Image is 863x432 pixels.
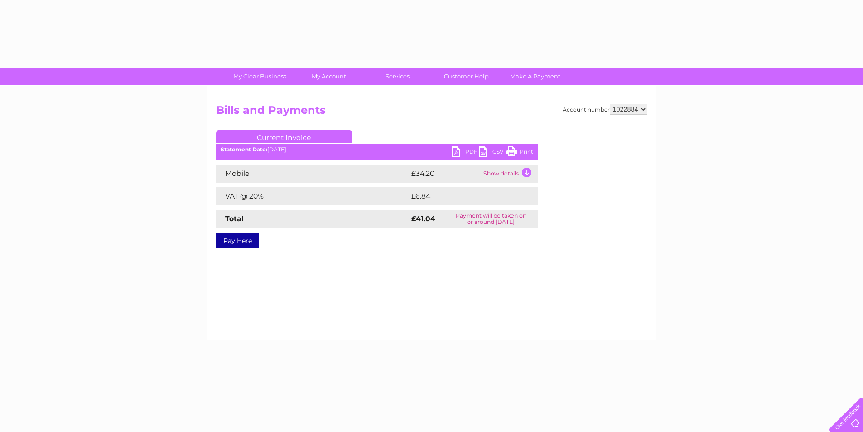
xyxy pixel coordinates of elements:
strong: Total [225,214,244,223]
a: Services [360,68,435,85]
a: CSV [479,146,506,160]
td: Mobile [216,165,409,183]
a: Current Invoice [216,130,352,143]
a: Pay Here [216,233,259,248]
h2: Bills and Payments [216,104,647,121]
div: [DATE] [216,146,538,153]
td: VAT @ 20% [216,187,409,205]
a: My Clear Business [222,68,297,85]
a: Make A Payment [498,68,573,85]
a: My Account [291,68,366,85]
td: £6.84 [409,187,517,205]
strong: £41.04 [411,214,435,223]
td: Payment will be taken on or around [DATE] [444,210,538,228]
b: Statement Date: [221,146,267,153]
div: Account number [563,104,647,115]
td: Show details [481,165,538,183]
td: £34.20 [409,165,481,183]
a: PDF [452,146,479,160]
a: Print [506,146,533,160]
a: Customer Help [429,68,504,85]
